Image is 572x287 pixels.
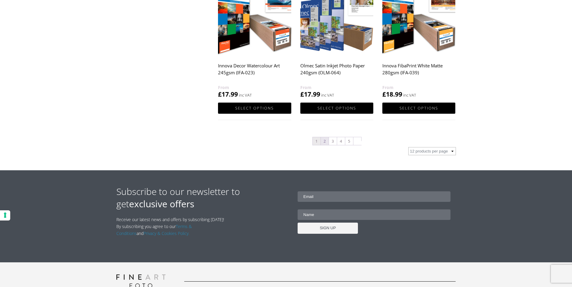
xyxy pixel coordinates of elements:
a: Select options for “Olmec Satin Inkjet Photo Paper 240gsm (OLM-064)” [300,103,373,114]
span: Page 1 [313,137,321,145]
input: SIGN UP [298,223,358,234]
h2: Olmec Satin Inkjet Photo Paper 240gsm (OLM-064) [300,60,373,84]
span: £ [218,90,222,98]
input: Name [298,209,450,220]
strong: exclusive offers [129,198,194,210]
a: Select options for “Innova Decor Watercolour Art 245gsm (IFA-023)” [218,103,291,114]
a: Page 5 [345,137,353,145]
h2: Innova FibaPrint White Matte 280gsm (IFA-039) [382,60,455,84]
h2: Subscribe to our newsletter to get [116,185,286,210]
bdi: 17.99 [300,90,320,98]
bdi: 17.99 [218,90,238,98]
bdi: 18.99 [382,90,402,98]
span: £ [300,90,304,98]
a: Page 3 [329,137,337,145]
input: Email [298,191,450,202]
h2: Innova Decor Watercolour Art 245gsm (IFA-023) [218,60,291,84]
a: Select options for “Innova FibaPrint White Matte 280gsm (IFA-039)” [382,103,455,114]
a: Page 4 [337,137,345,145]
p: Receive our latest news and offers by subscribing [DATE]! By subscribing you agree to our and [116,216,227,237]
nav: Product Pagination [218,137,456,147]
a: Privacy & Cookies Policy. [144,230,189,236]
a: Page 2 [321,137,329,145]
span: £ [382,90,386,98]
